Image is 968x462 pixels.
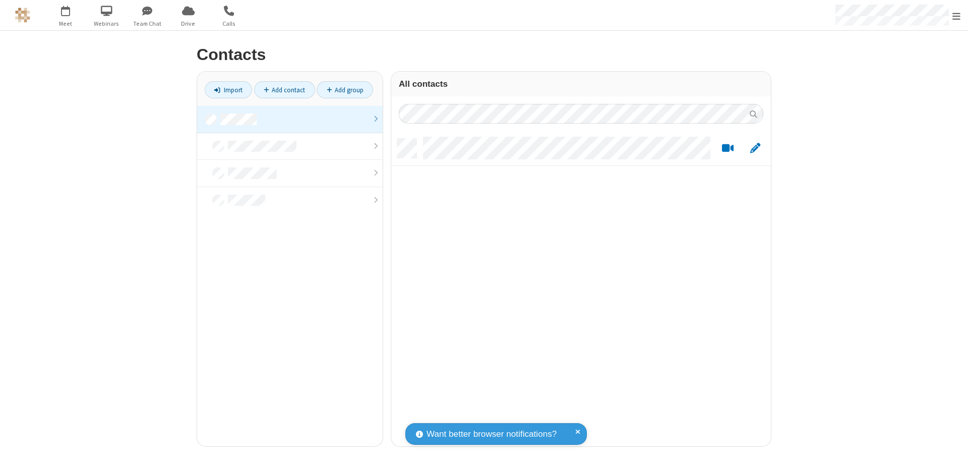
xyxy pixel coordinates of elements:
a: Add group [317,81,373,98]
a: Add contact [254,81,315,98]
span: Calls [210,19,248,28]
span: Want better browser notifications? [427,428,557,441]
div: grid [391,131,771,446]
span: Webinars [88,19,126,28]
span: Drive [169,19,207,28]
iframe: Chat [943,436,960,455]
button: Start a video meeting [718,142,738,155]
span: Team Chat [129,19,166,28]
img: QA Selenium DO NOT DELETE OR CHANGE [15,8,30,23]
h3: All contacts [399,79,763,89]
span: Meet [47,19,85,28]
h2: Contacts [197,46,771,64]
button: Edit [745,142,765,155]
a: Import [205,81,252,98]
